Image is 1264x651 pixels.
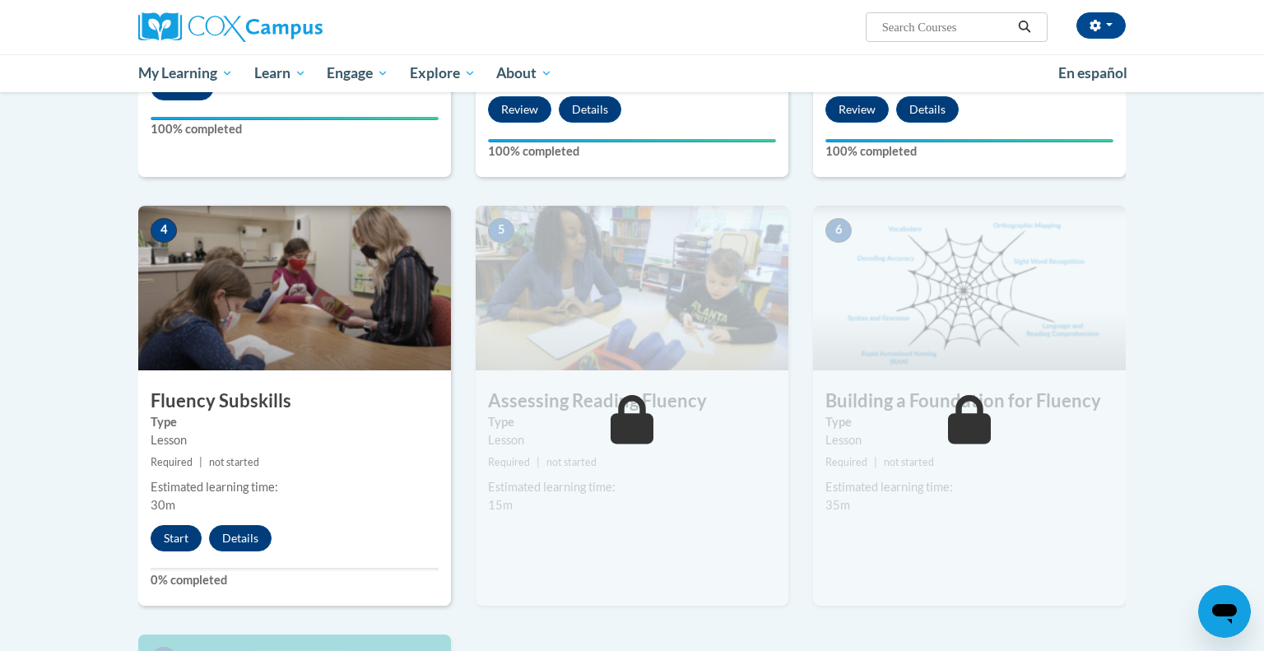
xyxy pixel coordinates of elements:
[813,388,1126,414] h3: Building a Foundation for Fluency
[128,54,244,92] a: My Learning
[244,54,317,92] a: Learn
[138,63,233,83] span: My Learning
[486,54,564,92] a: About
[825,456,867,468] span: Required
[151,431,439,449] div: Lesson
[151,218,177,243] span: 4
[825,498,850,512] span: 35m
[825,478,1113,496] div: Estimated learning time:
[151,456,193,468] span: Required
[399,54,486,92] a: Explore
[488,431,776,449] div: Lesson
[813,206,1126,370] img: Course Image
[151,117,439,120] div: Your progress
[488,139,776,142] div: Your progress
[316,54,399,92] a: Engage
[151,413,439,431] label: Type
[410,63,476,83] span: Explore
[138,388,451,414] h3: Fluency Subskills
[884,456,934,468] span: not started
[488,478,776,496] div: Estimated learning time:
[209,525,272,551] button: Details
[881,17,1012,37] input: Search Courses
[199,456,202,468] span: |
[537,456,540,468] span: |
[138,206,451,370] img: Course Image
[151,525,202,551] button: Start
[896,96,959,123] button: Details
[488,218,514,243] span: 5
[476,388,788,414] h3: Assessing Reading Fluency
[874,456,877,468] span: |
[825,218,852,243] span: 6
[546,456,597,468] span: not started
[488,142,776,160] label: 100% completed
[488,498,513,512] span: 15m
[825,431,1113,449] div: Lesson
[151,120,439,138] label: 100% completed
[825,139,1113,142] div: Your progress
[496,63,552,83] span: About
[254,63,306,83] span: Learn
[825,96,889,123] button: Review
[151,498,175,512] span: 30m
[1198,585,1251,638] iframe: Button to launch messaging window
[138,12,451,42] a: Cox Campus
[476,206,788,370] img: Course Image
[559,96,621,123] button: Details
[825,142,1113,160] label: 100% completed
[488,96,551,123] button: Review
[1012,17,1037,37] button: Search
[488,456,530,468] span: Required
[138,12,323,42] img: Cox Campus
[1048,56,1138,91] a: En español
[151,571,439,589] label: 0% completed
[825,413,1113,431] label: Type
[151,478,439,496] div: Estimated learning time:
[327,63,388,83] span: Engage
[209,456,259,468] span: not started
[488,413,776,431] label: Type
[1076,12,1126,39] button: Account Settings
[1058,64,1127,81] span: En español
[114,54,1150,92] div: Main menu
